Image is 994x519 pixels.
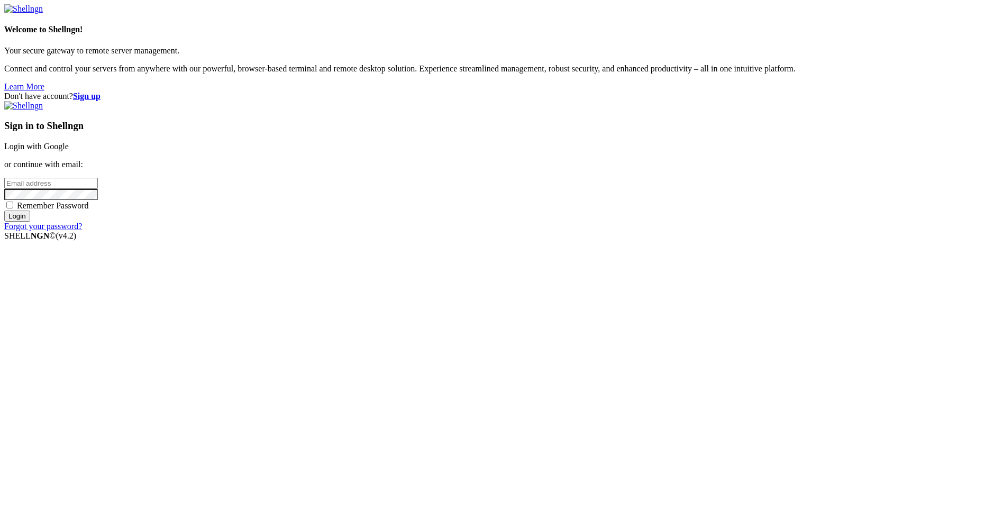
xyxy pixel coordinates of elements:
p: or continue with email: [4,160,990,169]
a: Learn More [4,82,44,91]
a: Sign up [73,92,101,101]
p: Your secure gateway to remote server management. [4,46,990,56]
b: NGN [31,231,50,240]
p: Connect and control your servers from anywhere with our powerful, browser-based terminal and remo... [4,64,990,74]
img: Shellngn [4,4,43,14]
input: Email address [4,178,98,189]
a: Forgot your password? [4,222,82,231]
h3: Sign in to Shellngn [4,120,990,132]
h4: Welcome to Shellngn! [4,25,990,34]
span: Remember Password [17,201,89,210]
input: Remember Password [6,202,13,208]
a: Login with Google [4,142,69,151]
input: Login [4,211,30,222]
img: Shellngn [4,101,43,111]
span: 4.2.0 [56,231,77,240]
div: Don't have account? [4,92,990,101]
span: SHELL © [4,231,76,240]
